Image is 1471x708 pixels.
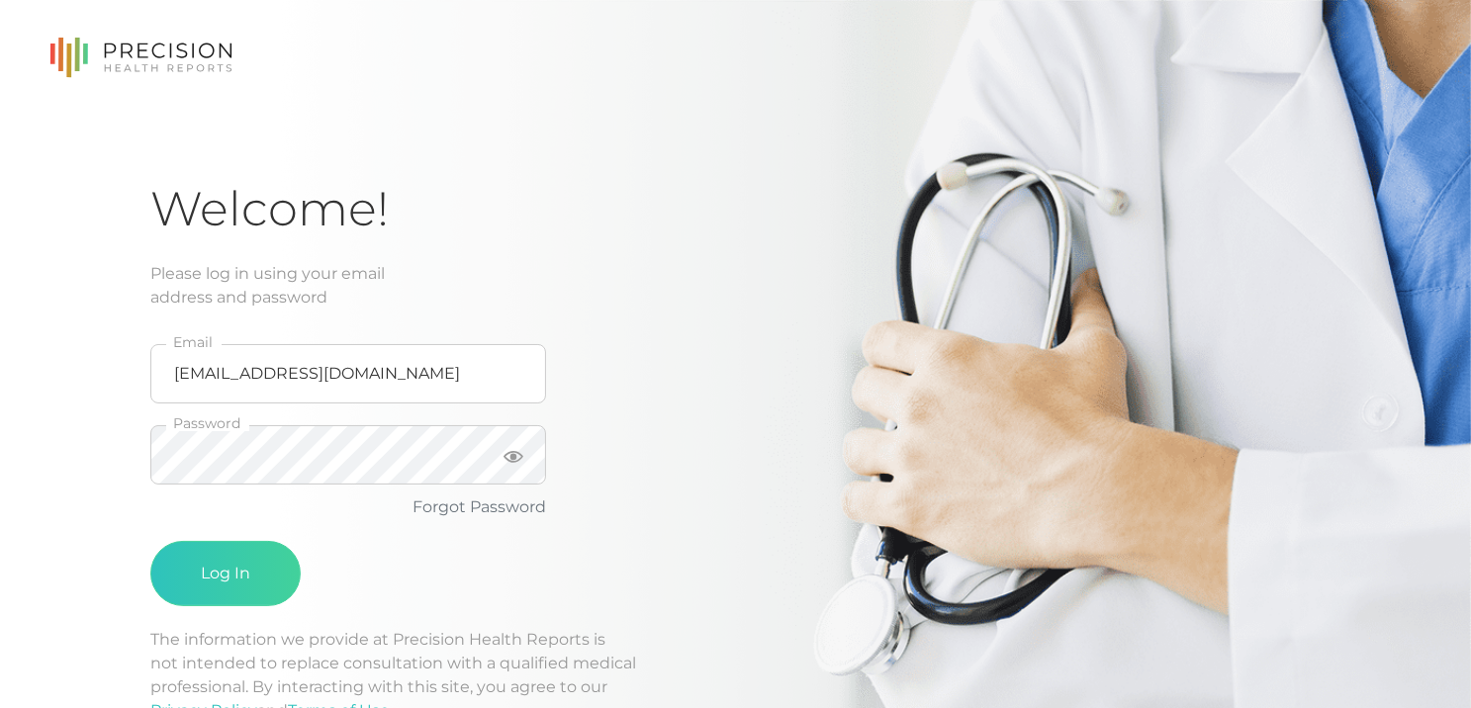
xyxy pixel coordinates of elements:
[150,344,546,403] input: Email
[413,497,546,516] a: Forgot Password
[150,180,1321,238] h1: Welcome!
[150,262,1321,310] div: Please log in using your email address and password
[150,541,301,606] button: Log In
